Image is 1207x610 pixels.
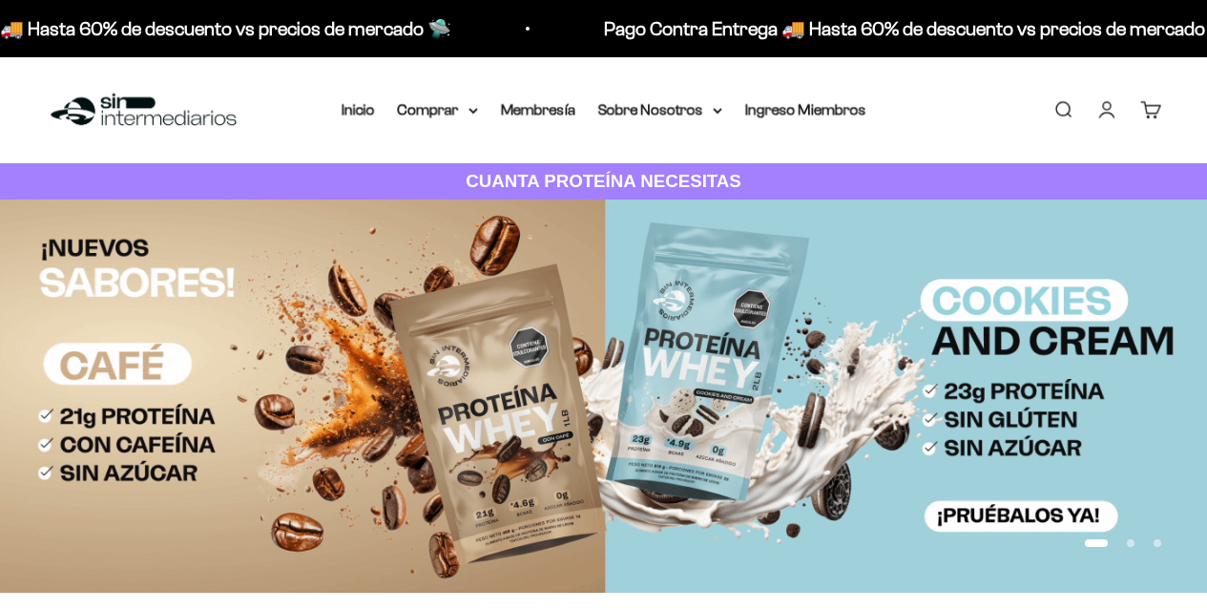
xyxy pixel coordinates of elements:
[398,97,478,122] summary: Comprar
[745,101,866,117] a: Ingreso Miembros
[598,97,722,122] summary: Sobre Nosotros
[501,101,575,117] a: Membresía
[466,171,741,191] strong: CUANTA PROTEÍNA NECESITAS
[342,101,375,117] a: Inicio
